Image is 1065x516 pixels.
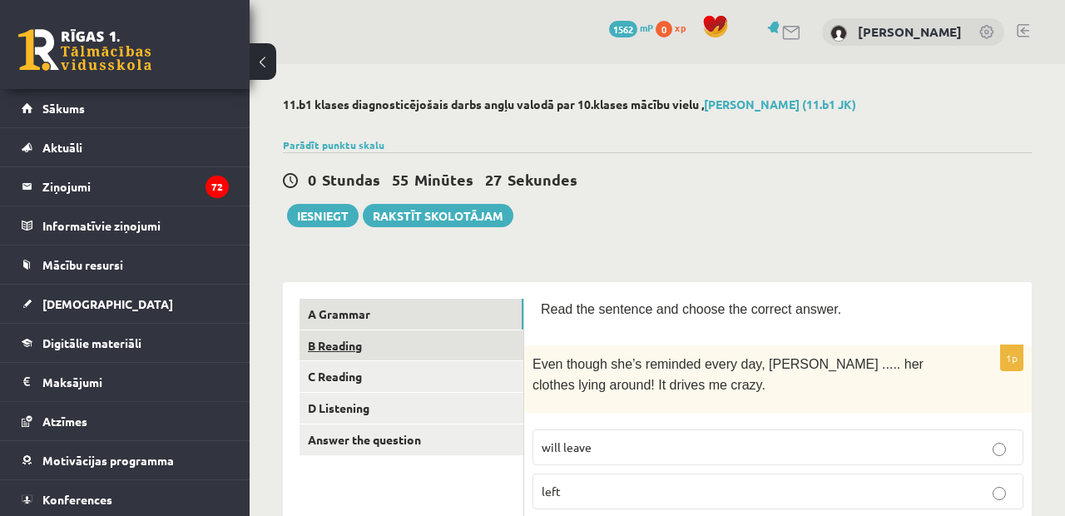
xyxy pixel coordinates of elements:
[541,302,841,316] span: Read the sentence and choose the correct answer.
[42,101,85,116] span: Sākums
[704,97,856,112] a: [PERSON_NAME] (11.b1 JK)
[42,167,229,206] legend: Ziņojumi
[485,170,502,189] span: 27
[300,393,523,424] a: D Listening
[283,138,384,151] a: Parādīt punktu skalu
[22,402,229,440] a: Atzīmes
[993,487,1006,500] input: left
[283,97,1032,112] h2: 11.b1 klases diagnosticējošais darbs angļu valodā par 10.klases mācību vielu ,
[22,206,229,245] a: Informatīvie ziņojumi
[656,21,694,34] a: 0 xp
[993,443,1006,456] input: will leave
[675,21,686,34] span: xp
[22,167,229,206] a: Ziņojumi72
[609,21,653,34] a: 1562 mP
[609,21,637,37] span: 1562
[42,140,82,155] span: Aktuāli
[300,361,523,392] a: C Reading
[42,414,87,429] span: Atzīmes
[300,424,523,455] a: Answer the question
[42,206,229,245] legend: Informatīvie ziņojumi
[363,204,513,227] a: Rakstīt skolotājam
[858,23,962,40] a: [PERSON_NAME]
[22,324,229,362] a: Digitālie materiāli
[42,363,229,401] legend: Maksājumi
[322,170,380,189] span: Stundas
[830,25,847,42] img: Rēzija Lota Jansone
[656,21,672,37] span: 0
[42,335,141,350] span: Digitālie materiāli
[42,296,173,311] span: [DEMOGRAPHIC_DATA]
[42,257,123,272] span: Mācību resursi
[300,299,523,330] a: A Grammar
[22,441,229,479] a: Motivācijas programma
[542,439,592,454] span: will leave
[308,170,316,189] span: 0
[22,246,229,284] a: Mācību resursi
[392,170,409,189] span: 55
[287,204,359,227] button: Iesniegt
[42,453,174,468] span: Motivācijas programma
[22,285,229,323] a: [DEMOGRAPHIC_DATA]
[300,330,523,361] a: B Reading
[508,170,577,189] span: Sekundes
[1000,345,1023,371] p: 1p
[22,128,229,166] a: Aktuāli
[42,492,112,507] span: Konferences
[22,89,229,127] a: Sākums
[18,29,151,71] a: Rīgas 1. Tālmācības vidusskola
[532,357,924,391] span: Even though she’s reminded every day, [PERSON_NAME] ..... her clothes lying around! It drives me ...
[22,363,229,401] a: Maksājumi
[414,170,473,189] span: Minūtes
[206,176,229,198] i: 72
[542,484,561,499] span: left
[640,21,653,34] span: mP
